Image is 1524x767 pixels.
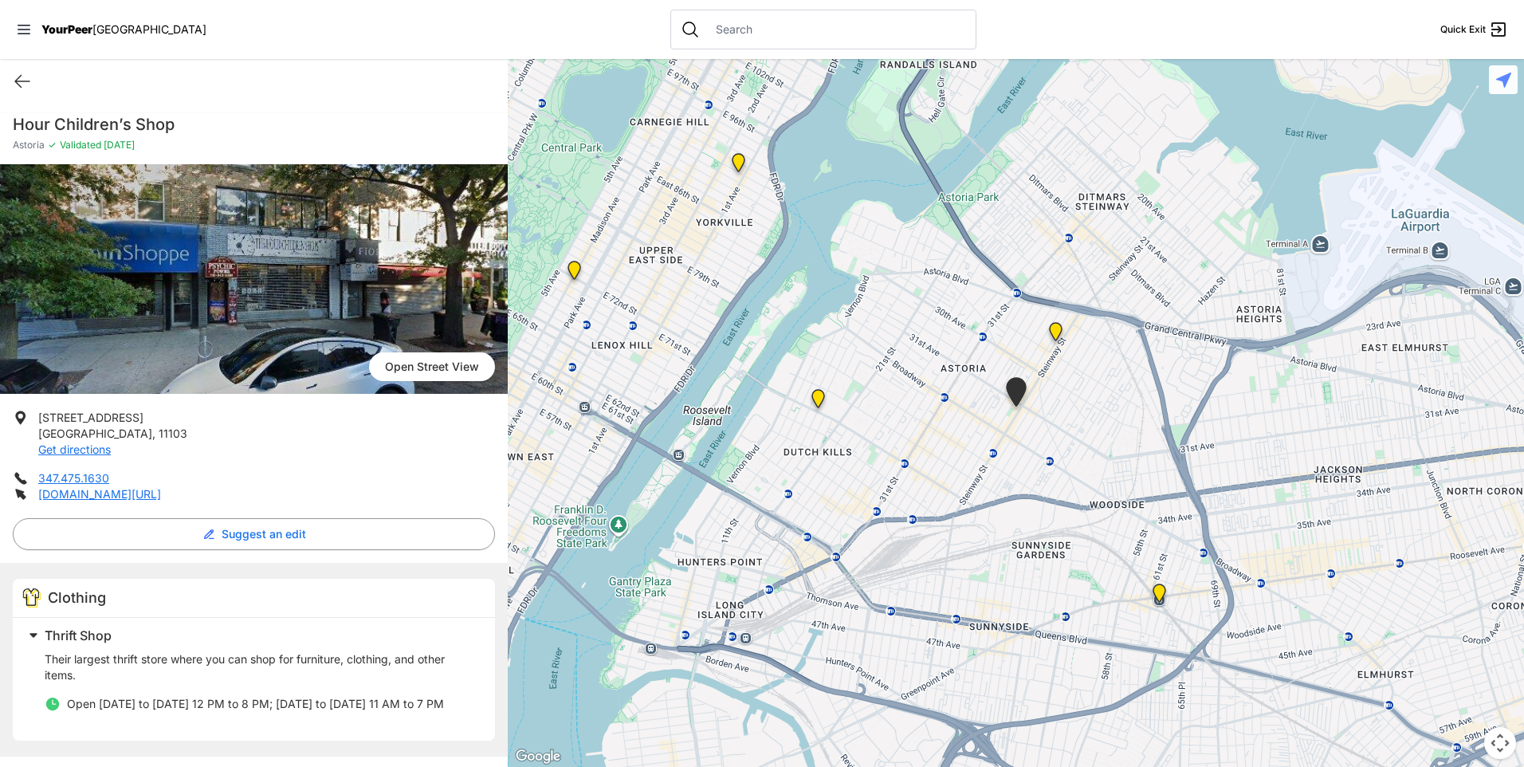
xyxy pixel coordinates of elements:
[38,487,161,501] a: [DOMAIN_NAME][URL]
[564,261,584,286] div: Manhattan
[1440,20,1508,39] a: Quick Exit
[48,589,106,606] span: Clothing
[48,139,57,151] span: ✓
[60,139,101,151] span: Validated
[1440,23,1486,36] span: Quick Exit
[67,697,444,710] span: Open [DATE] to [DATE] 12 PM to 8 PM; [DATE] to [DATE] 11 AM to 7 PM
[13,139,45,151] span: Astoria
[45,627,112,643] span: Thrift Shop
[13,113,495,136] h1: Hour Children’s Shop
[101,139,135,151] span: [DATE]
[1484,727,1516,759] button: Map camera controls
[152,427,155,440] span: ,
[38,427,152,440] span: [GEOGRAPHIC_DATA]
[159,427,187,440] span: 11103
[92,22,206,36] span: [GEOGRAPHIC_DATA]
[512,746,564,767] a: Open this area in Google Maps (opens a new window)
[808,389,828,415] div: Fancy Thrift Shop
[41,25,206,34] a: YourPeer[GEOGRAPHIC_DATA]
[41,22,92,36] span: YourPeer
[512,746,564,767] img: Google
[729,153,748,179] div: Avenue Church
[38,471,109,485] a: 347.475.1630
[222,526,306,542] span: Suggest an edit
[45,651,476,683] p: Their largest thrift store where you can shop for furniture, clothing, and other items.
[38,411,143,424] span: [STREET_ADDRESS]
[38,442,111,456] a: Get directions
[706,22,966,37] input: Search
[1149,584,1169,609] div: Woodside Youth Drop-in Center
[369,352,495,381] a: Open Street View
[13,518,495,550] button: Suggest an edit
